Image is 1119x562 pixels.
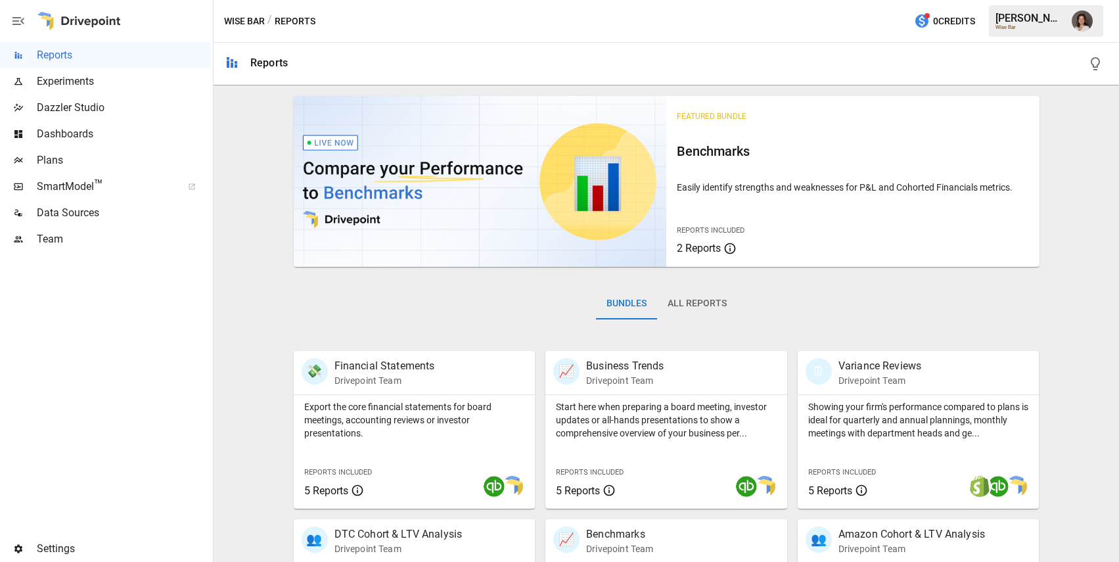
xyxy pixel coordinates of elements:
p: Drivepoint Team [838,374,921,387]
p: Easily identify strengths and weaknesses for P&L and Cohorted Financials metrics. [677,181,1029,194]
button: Wise Bar [224,13,265,30]
p: Drivepoint Team [838,542,985,555]
p: Benchmarks [586,527,653,542]
img: smart model [754,476,775,497]
span: Reports Included [304,468,372,477]
div: [PERSON_NAME] [995,12,1064,24]
p: Amazon Cohort & LTV Analysis [838,527,985,542]
p: Financial Statements [334,358,435,374]
h6: Benchmarks [677,141,1029,162]
div: / [267,13,272,30]
span: 5 Reports [556,484,600,497]
p: Business Trends [586,358,664,374]
p: Drivepoint Team [586,374,664,387]
span: Featured Bundle [677,112,746,121]
p: Showing your firm's performance compared to plans is ideal for quarterly and annual plannings, mo... [808,400,1029,440]
div: 📈 [553,527,580,553]
span: Reports Included [808,468,876,477]
p: Drivepoint Team [586,542,653,555]
span: 5 Reports [304,484,348,497]
p: DTC Cohort & LTV Analysis [334,527,463,542]
img: video thumbnail [294,96,667,267]
div: 👥 [302,527,328,553]
div: Reports [250,57,288,69]
img: smart model [1006,476,1027,497]
span: Reports [37,47,210,63]
img: smart model [502,476,523,497]
img: quickbooks [484,476,505,497]
span: ™ [94,177,103,193]
p: Start here when preparing a board meeting, investor updates or all-hands presentations to show a ... [556,400,777,440]
img: Franziska Ibscher [1072,11,1093,32]
span: 0 Credits [933,13,975,30]
div: Wise Bar [995,24,1064,30]
p: Drivepoint Team [334,374,435,387]
img: quickbooks [988,476,1009,497]
button: Franziska Ibscher [1064,3,1101,39]
span: Experiments [37,74,210,89]
div: 💸 [302,358,328,385]
p: Drivepoint Team [334,542,463,555]
span: SmartModel [37,179,173,195]
span: Team [37,231,210,247]
button: Bundles [596,288,657,319]
button: 0Credits [909,9,980,34]
button: All Reports [657,288,737,319]
span: Plans [37,152,210,168]
img: shopify [969,476,990,497]
span: 2 Reports [677,242,721,254]
div: 📈 [553,358,580,385]
span: 5 Reports [808,484,852,497]
img: quickbooks [736,476,757,497]
span: Reports Included [556,468,624,477]
span: Data Sources [37,205,210,221]
span: Reports Included [677,226,744,235]
div: 👥 [806,527,832,553]
p: Export the core financial statements for board meetings, accounting reviews or investor presentat... [304,400,525,440]
p: Variance Reviews [838,358,921,374]
div: 🗓 [806,358,832,385]
span: Dazzler Studio [37,100,210,116]
span: Settings [37,541,210,557]
span: Dashboards [37,126,210,142]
